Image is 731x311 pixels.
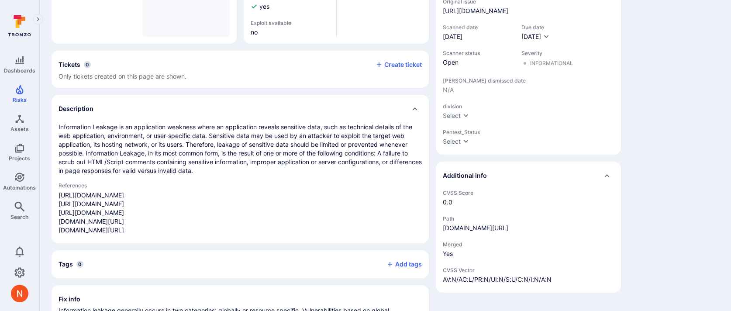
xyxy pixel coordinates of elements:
span: Yes [443,249,614,258]
span: [DATE] [521,33,541,40]
div: Collapse [52,51,429,88]
span: Scanner status [443,50,513,56]
i: Expand navigation menu [35,16,41,23]
a: [DOMAIN_NAME][URL] [59,218,124,225]
button: Select [443,111,469,120]
span: yes [259,2,269,11]
span: Scanned date [443,24,513,31]
span: 0 [76,261,83,268]
img: ACg8ocIprwjrgDQnDsNSk9Ghn5p5-B8DpAKWoJ5Gi9syOE4K59tr4Q=s96-c [11,285,28,302]
span: Severity [521,50,573,56]
a: [DOMAIN_NAME][URL] [59,226,124,234]
span: Pentest_Status [443,129,614,135]
h2: Tags [59,260,73,269]
div: Select [443,111,461,120]
button: Create ticket [376,61,422,69]
span: Exploit available [251,20,291,26]
div: Due date field [521,24,550,41]
a: [URL][DOMAIN_NAME] [59,191,124,199]
span: 0 [84,61,91,68]
div: Select [443,137,461,146]
span: Due date [521,24,550,31]
div: Collapse tags [52,250,429,278]
button: Expand navigation menu [33,14,43,24]
span: Assets [10,126,29,132]
a: [URL][DOMAIN_NAME] [59,209,124,216]
span: no [251,28,329,37]
div: Informational [530,60,573,67]
a: [URL][DOMAIN_NAME] [59,200,124,207]
span: AV:N/AC:L/PR:N/UI:N/S:U/C:N/I:N/A:N [443,275,614,284]
h2: Description [59,104,93,113]
span: [DATE] [443,32,513,41]
h2: Tickets [59,60,80,69]
button: Add tags [379,257,422,271]
span: CVSS Score [443,190,614,196]
span: Risks [13,97,27,103]
span: [PERSON_NAME] dismissed date [443,77,614,84]
div: Collapse [436,162,621,190]
button: [DATE] [521,32,550,41]
span: Only tickets created on this page are shown. [59,73,186,80]
span: Merged [443,241,614,248]
span: Dashboards [4,67,35,74]
span: [DOMAIN_NAME][URL] [443,224,614,232]
span: CVSS Vector [443,267,614,273]
h2: References [59,182,422,189]
span: Open [443,58,513,67]
div: Neeren Patki [11,285,28,302]
span: division [443,103,614,110]
span: N/A [443,86,614,94]
span: 0.0 [443,198,614,207]
span: Search [10,214,28,220]
button: Select [443,137,469,146]
section: additional info card [436,162,621,293]
div: Collapse description [52,95,429,123]
a: [URL][DOMAIN_NAME] [443,7,508,15]
h2: Additional info [443,171,487,180]
h2: Fix info [59,295,80,304]
p: Information Leakage is an application weakness where an application reveals sensitive data, such ... [59,123,422,175]
span: Path [443,215,614,222]
span: Projects [9,155,30,162]
section: tickets card [52,51,429,88]
span: Automations [3,184,36,191]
